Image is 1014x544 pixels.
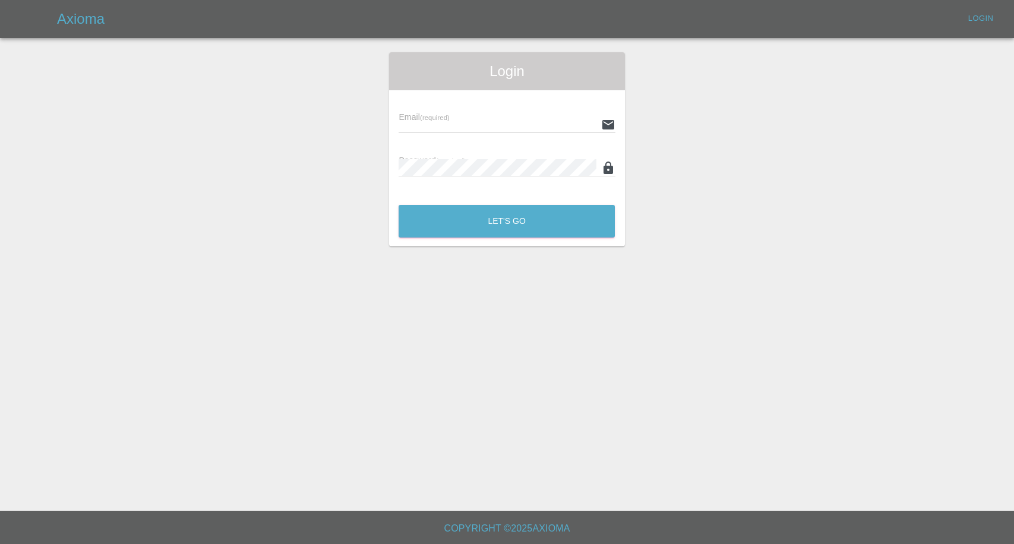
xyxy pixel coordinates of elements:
span: Password [399,156,465,165]
button: Let's Go [399,205,615,238]
h5: Axioma [57,10,105,29]
span: Login [399,62,615,81]
small: (required) [420,114,450,121]
span: Email [399,112,449,122]
a: Login [962,10,1000,28]
h6: Copyright © 2025 Axioma [10,520,1004,537]
small: (required) [436,157,466,165]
